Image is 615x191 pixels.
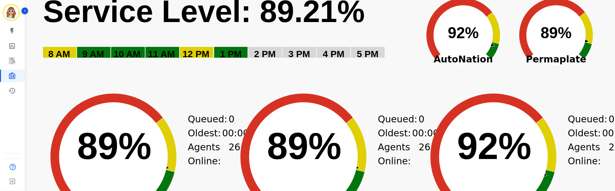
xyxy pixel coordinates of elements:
div: Oldest: [378,126,424,140]
img: Bordered avatar [4,5,19,20]
text: 3 PM [288,49,310,59]
span: Permaplate [510,52,603,66]
text: 4 PM [323,49,344,59]
text: 92% [448,24,479,42]
div: Queued: [568,112,614,126]
div: Queued: [188,112,234,126]
div: Agents Online: [378,140,431,168]
text: 5 PM [357,49,379,59]
div: Oldest: [188,126,234,140]
text: 9 AM [82,49,104,59]
text: 11 AM [148,49,175,59]
span: AutoNation [417,52,510,66]
text: 1 PM [220,49,242,59]
text: 92% [457,125,531,167]
div: Agents Online: [188,140,240,168]
text: 12 PM [183,49,210,59]
text: 89% [541,24,572,42]
text: 10 AM [114,49,141,59]
text: 2 PM [254,49,276,59]
span: 0 [609,112,615,126]
span: 00:00 [222,126,249,140]
div: Oldest: [568,126,614,140]
text: 89% [77,125,151,167]
text: 89% [267,125,341,167]
div: Queued: [378,112,424,126]
span: 00:00 [412,126,439,140]
text: 8 AM [48,49,70,59]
